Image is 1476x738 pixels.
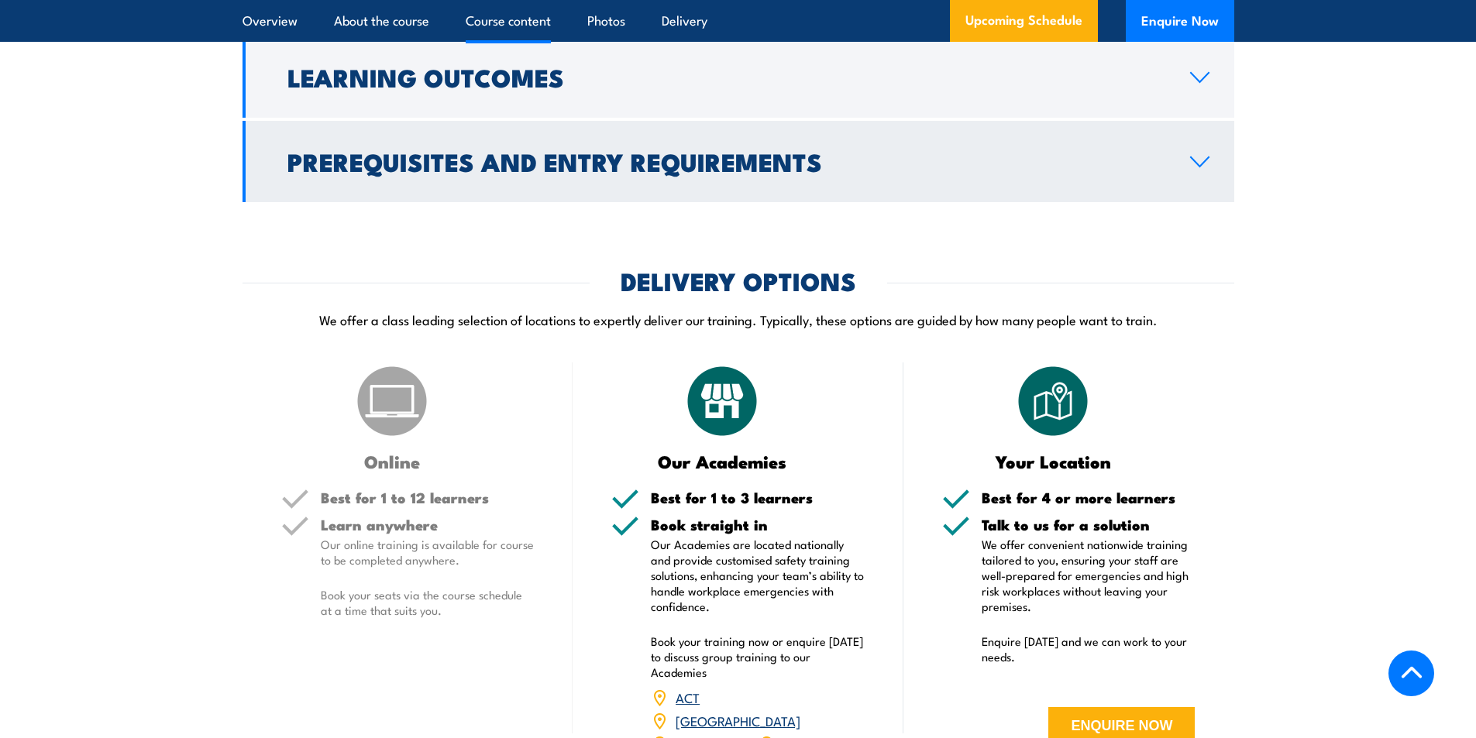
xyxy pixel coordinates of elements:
h5: Best for 1 to 3 learners [651,490,865,505]
h5: Best for 4 or more learners [982,490,1196,505]
p: We offer convenient nationwide training tailored to you, ensuring your staff are well-prepared fo... [982,537,1196,614]
h5: Talk to us for a solution [982,517,1196,532]
p: Book your training now or enquire [DATE] to discuss group training to our Academies [651,633,865,680]
p: We offer a class leading selection of locations to expertly deliver our training. Typically, thes... [243,311,1234,328]
h5: Book straight in [651,517,865,532]
h3: Our Academies [611,452,834,470]
a: Learning Outcomes [243,36,1234,118]
h2: DELIVERY OPTIONS [621,269,856,291]
p: Our Academies are located nationally and provide customised safety training solutions, enhancing ... [651,537,865,614]
h3: Your Location [942,452,1165,470]
a: Prerequisites and Entry Requirements [243,121,1234,202]
h3: Online [281,452,504,470]
a: ACT [676,688,700,706]
a: [GEOGRAPHIC_DATA] [676,711,800,729]
h2: Learning Outcomes [287,66,1165,88]
h5: Best for 1 to 12 learners [321,490,535,505]
p: Enquire [DATE] and we can work to your needs. [982,633,1196,664]
p: Book your seats via the course schedule at a time that suits you. [321,587,535,618]
p: Our online training is available for course to be completed anywhere. [321,537,535,568]
h5: Learn anywhere [321,517,535,532]
h2: Prerequisites and Entry Requirements [287,150,1165,172]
